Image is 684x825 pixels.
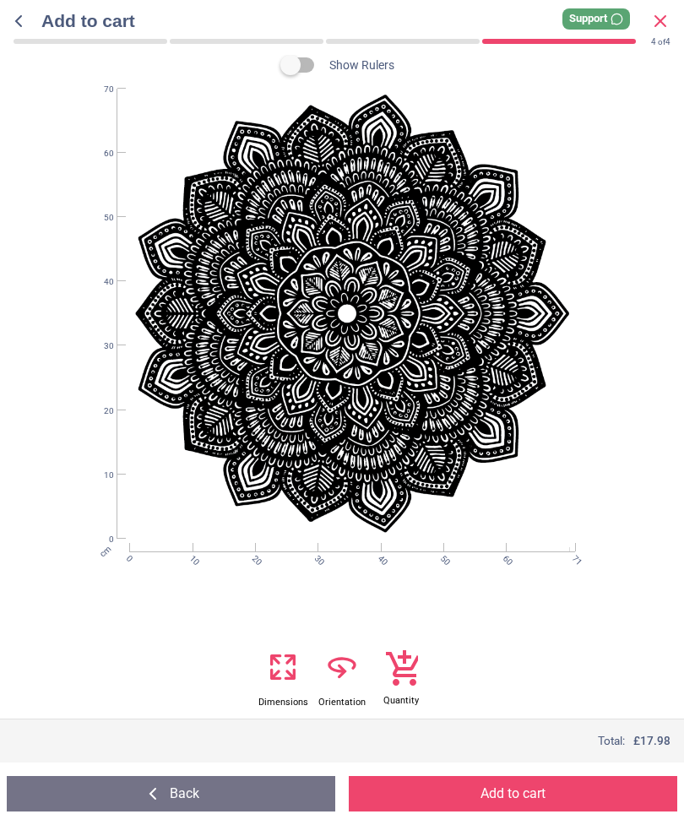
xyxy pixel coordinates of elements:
[312,553,321,562] span: 30
[98,544,113,559] span: cm
[318,687,366,708] span: Orientation
[187,553,196,562] span: 10
[383,686,419,707] span: Quantity
[317,647,367,708] button: Orientation
[82,276,114,288] span: 40
[569,553,578,562] span: 71
[258,687,308,708] span: Dimensions
[562,8,630,30] div: Support
[375,553,384,562] span: 40
[249,553,258,562] span: 20
[82,340,114,352] span: 30
[633,733,670,749] span: £
[7,776,335,811] button: Back
[14,733,670,749] div: Total:
[349,776,677,811] button: Add to cart
[290,55,394,75] div: Show Rulers
[500,553,509,562] span: 60
[82,405,114,417] span: 20
[651,36,670,48] div: of 4
[651,37,656,46] span: 4
[376,649,426,707] button: Quantity
[258,647,308,708] button: Dimensions
[123,553,133,562] span: 0
[437,553,447,562] span: 50
[640,734,670,747] span: 17.98
[82,148,114,160] span: 60
[82,534,114,545] span: 0
[82,212,114,224] span: 50
[82,469,114,481] span: 10
[82,84,114,95] span: 70
[41,8,650,33] span: Add to cart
